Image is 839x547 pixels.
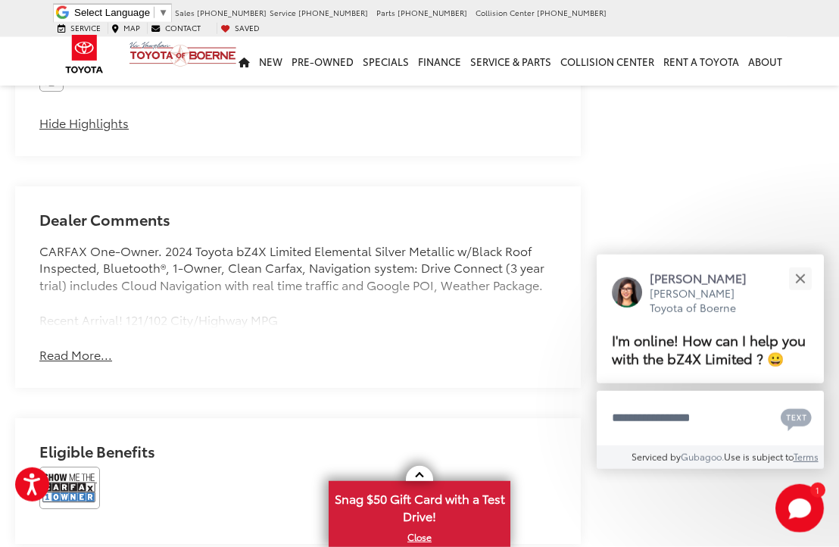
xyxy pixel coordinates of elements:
svg: Text [781,407,812,431]
a: My Saved Vehicles [217,23,264,33]
a: Service & Parts: Opens in a new tab [466,37,556,86]
span: Snag $50 Gift Card with a Test Drive! [330,483,509,529]
a: New [254,37,287,86]
div: CARFAX One-Owner. 2024 Toyota bZ4X Limited Elemental Silver Metallic w/Black Roof Inspected, Blue... [39,242,557,329]
a: Contact [147,23,204,33]
span: Select Language [74,7,150,18]
span: I'm online! How can I help you with the bZ4X Limited ? 😀 [612,330,806,368]
p: [PERSON_NAME] Toyota of Boerne [650,286,762,316]
button: Chat with SMS [776,401,816,435]
button: Hide Highlights [39,114,129,132]
span: [PHONE_NUMBER] [197,7,267,18]
span: Collision Center [476,7,535,18]
span: ▼ [158,7,168,18]
h2: Eligible Benefits [39,442,557,467]
span: Sales [175,7,195,18]
span: Saved [235,22,260,33]
a: Map [108,23,144,33]
img: Vic Vaughan Toyota of Boerne [129,41,237,67]
h2: Dealer Comments [39,211,557,242]
span: Map [123,22,140,33]
a: Pre-Owned [287,37,358,86]
a: About [744,37,787,86]
span: Serviced by [632,450,681,463]
span: Use is subject to [724,450,794,463]
span: [PHONE_NUMBER] [537,7,607,18]
span: Parts [376,7,395,18]
span: [PHONE_NUMBER] [398,7,467,18]
a: Terms [794,450,819,463]
a: Select Language​ [74,7,168,18]
a: Gubagoo. [681,450,724,463]
button: Read More... [39,346,112,364]
img: Toyota [56,30,113,79]
a: Finance [413,37,466,86]
a: Rent a Toyota [659,37,744,86]
p: [PERSON_NAME] [650,270,762,286]
span: Service [70,22,101,33]
textarea: Type your message [597,391,824,445]
span: 1 [816,486,819,493]
img: CarFax One Owner [39,467,100,509]
span: Service [270,7,296,18]
button: Close [784,262,816,295]
a: Collision Center [556,37,659,86]
span: [PHONE_NUMBER] [298,7,368,18]
a: Home [234,37,254,86]
button: Toggle Chat Window [775,484,824,533]
span: Contact [165,22,201,33]
a: Service [54,23,104,33]
a: Specials [358,37,413,86]
svg: Start Chat [775,484,824,533]
div: Close[PERSON_NAME][PERSON_NAME] Toyota of BoerneI'm online! How can I help you with the bZ4X Limi... [597,255,824,469]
